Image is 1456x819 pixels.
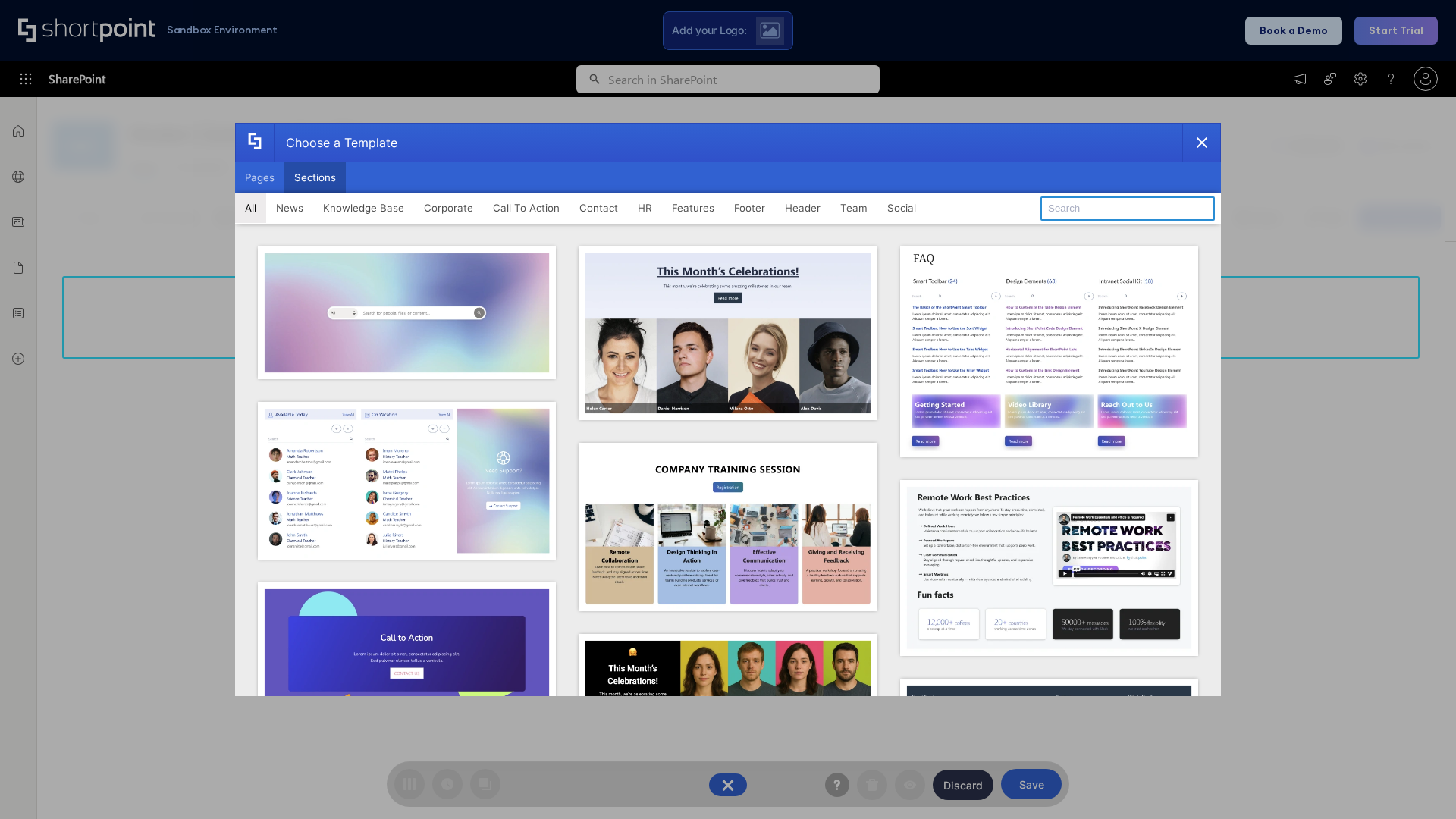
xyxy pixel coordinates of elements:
[414,193,483,223] button: Corporate
[570,193,628,223] button: Contact
[235,123,1221,696] div: template selector
[483,193,570,223] button: Call To Action
[662,193,724,223] button: Features
[1380,746,1456,819] iframe: Chat Widget
[313,193,414,223] button: Knowledge Base
[830,193,877,223] button: Team
[724,193,775,223] button: Footer
[1040,196,1215,221] input: Search
[235,162,284,193] button: Pages
[266,193,313,223] button: News
[877,193,926,223] button: Social
[775,193,830,223] button: Header
[274,124,397,162] div: Choose a Template
[284,162,346,193] button: Sections
[235,193,266,223] button: All
[628,193,662,223] button: HR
